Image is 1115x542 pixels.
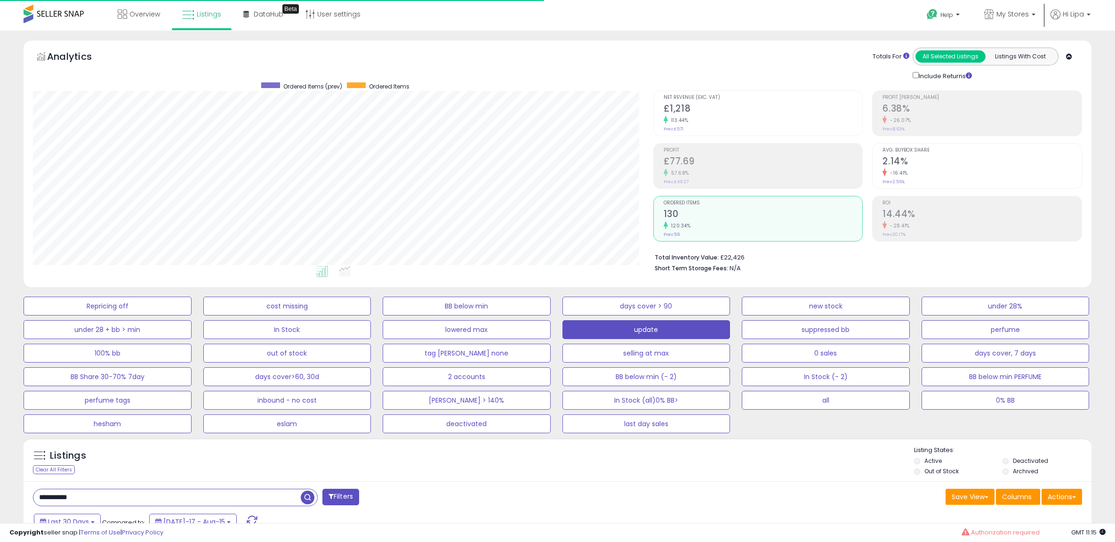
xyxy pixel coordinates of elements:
[664,148,863,153] span: Profit
[919,1,969,31] a: Help
[940,11,953,19] span: Help
[9,528,163,537] div: seller snap | |
[24,344,192,363] button: 100% bb
[922,297,1090,315] button: under 28%
[203,320,371,339] button: In Stock
[33,465,75,474] div: Clear All Filters
[882,209,1082,221] h2: 14.44%
[254,9,283,19] span: DataHub
[47,50,110,65] h5: Analytics
[1071,528,1106,537] span: 2025-09-16 11:15 GMT
[887,117,911,124] small: -26.07%
[1042,489,1082,505] button: Actions
[203,367,371,386] button: days cover>60, 30d
[914,446,1091,455] p: Listing States:
[562,367,730,386] button: BB below min (- 2)
[383,297,551,315] button: BB below min
[80,528,120,537] a: Terms of Use
[562,297,730,315] button: days cover > 90
[655,253,719,261] b: Total Inventory Value:
[664,103,863,116] h2: £1,218
[203,297,371,315] button: cost missing
[882,95,1082,100] span: Profit [PERSON_NAME]
[887,170,908,177] small: -16.41%
[1013,457,1048,465] label: Deactivated
[742,367,910,386] button: In Stock (- 2)
[383,391,551,410] button: [PERSON_NAME] > 140%
[383,414,551,433] button: deactivated
[34,514,101,530] button: Last 30 Days
[668,222,691,229] small: 120.34%
[383,344,551,363] button: tag [PERSON_NAME] none
[322,489,359,505] button: Filters
[664,156,863,169] h2: £77.69
[882,232,906,237] small: Prev: 20.17%
[664,95,863,100] span: Net Revenue (Exc. VAT)
[882,148,1082,153] span: Avg. Buybox Share
[668,170,689,177] small: 57.68%
[873,52,909,61] div: Totals For
[562,391,730,410] button: In Stock (all)0% BB>
[655,251,1075,262] li: £22,426
[50,449,86,462] h5: Listings
[985,50,1055,63] button: Listings With Cost
[383,320,551,339] button: lowered max
[1063,9,1084,19] span: Hi Lipa
[203,391,371,410] button: inbound - no cost
[369,82,409,90] span: Ordered Items
[882,126,905,132] small: Prev: 8.63%
[149,514,237,530] button: [DATE]-17 - Aug-15
[203,414,371,433] button: eslam
[887,222,910,229] small: -28.41%
[996,9,1029,19] span: My Stores
[24,367,192,386] button: BB Share 30-70% 7day
[882,156,1082,169] h2: 2.14%
[742,320,910,339] button: suppressed bb
[922,344,1090,363] button: days cover, 7 days
[1051,9,1091,31] a: Hi Lipa
[24,414,192,433] button: hesham
[562,344,730,363] button: selling at max
[742,391,910,410] button: all
[24,297,192,315] button: Repricing off
[882,179,905,185] small: Prev: 2.56%
[9,528,44,537] strong: Copyright
[946,489,995,505] button: Save View
[282,4,299,14] div: Tooltip anchor
[203,344,371,363] button: out of stock
[922,391,1090,410] button: 0% BB
[197,9,221,19] span: Listings
[1002,492,1032,502] span: Columns
[1013,467,1038,475] label: Archived
[562,320,730,339] button: update
[122,528,163,537] a: Privacy Policy
[664,126,683,132] small: Prev: £571
[730,264,741,273] span: N/A
[668,117,689,124] small: 113.44%
[742,297,910,315] button: new stock
[924,457,942,465] label: Active
[922,320,1090,339] button: perfume
[24,320,192,339] button: under 28 + bb > min
[664,201,863,206] span: Ordered Items
[926,8,938,20] i: Get Help
[996,489,1040,505] button: Columns
[664,232,680,237] small: Prev: 59
[283,82,342,90] span: Ordered Items (prev)
[655,264,728,272] b: Short Term Storage Fees:
[882,201,1082,206] span: ROI
[562,414,730,433] button: last day sales
[383,367,551,386] button: 2 accounts
[664,209,863,221] h2: 130
[882,103,1082,116] h2: 6.38%
[129,9,160,19] span: Overview
[742,344,910,363] button: 0 sales
[906,70,983,81] div: Include Returns
[24,391,192,410] button: perfume tags
[922,367,1090,386] button: BB below min PERFUME
[664,179,689,185] small: Prev: £49.27
[915,50,986,63] button: All Selected Listings
[924,467,959,475] label: Out of Stock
